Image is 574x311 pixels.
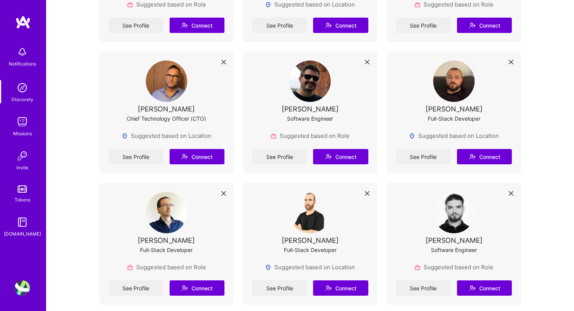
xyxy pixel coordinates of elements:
[457,149,512,164] button: Connect
[13,129,32,137] div: Missions
[221,60,226,64] i: icon Close
[365,60,369,64] i: icon Close
[12,95,33,103] div: Discovery
[428,115,480,123] div: Full-Stack Developer
[15,44,30,60] img: bell
[109,18,163,33] a: See Profile
[396,280,451,296] a: See Profile
[140,246,193,254] div: Full-Stack Developer
[252,149,307,164] a: See Profile
[414,0,493,8] div: Suggested based on Role
[426,105,483,113] div: [PERSON_NAME]
[127,2,133,8] img: Role icon
[252,280,307,296] a: See Profile
[396,18,451,33] a: See Profile
[282,105,339,113] div: [PERSON_NAME]
[469,153,476,160] i: icon Connect
[271,133,277,139] img: Role icon
[15,15,31,29] img: logo
[289,61,331,102] img: User Avatar
[265,2,271,8] img: Locations icon
[265,0,355,8] div: Suggested based on Location
[109,149,163,164] a: See Profile
[325,22,332,29] i: icon Connect
[252,18,307,33] a: See Profile
[433,61,475,102] img: User Avatar
[221,191,226,196] i: icon Close
[9,60,36,68] div: Notifications
[265,263,355,271] div: Suggested based on Location
[138,105,195,113] div: [PERSON_NAME]
[396,149,451,164] a: See Profile
[181,285,188,291] i: icon Connect
[109,280,163,296] a: See Profile
[127,0,206,8] div: Suggested based on Role
[313,280,368,296] button: Connect
[181,153,188,160] i: icon Connect
[122,132,211,140] div: Suggested based on Location
[15,280,30,296] img: User Avatar
[15,214,30,230] img: guide book
[433,192,475,233] img: User Avatar
[325,285,332,291] i: icon Connect
[325,153,332,160] i: icon Connect
[15,196,30,204] div: Tokens
[127,263,206,271] div: Suggested based on Role
[457,280,512,296] button: Connect
[15,80,30,95] img: discovery
[457,18,512,33] button: Connect
[313,18,368,33] button: Connect
[122,133,128,139] img: Locations icon
[18,185,27,193] img: tokens
[426,236,483,244] div: [PERSON_NAME]
[469,285,476,291] i: icon Connect
[146,61,187,102] img: User Avatar
[509,191,513,196] i: icon Close
[271,132,350,140] div: Suggested based on Role
[170,280,224,296] button: Connect
[170,18,224,33] button: Connect
[282,236,339,244] div: [PERSON_NAME]
[146,192,187,233] img: User Avatar
[16,164,28,172] div: Invite
[431,246,477,254] div: Software Engineer
[4,230,41,238] div: [DOMAIN_NAME]
[127,115,206,123] div: Chief Technology Officer (CTO)
[365,191,369,196] i: icon Close
[15,148,30,164] img: Invite
[287,115,333,123] div: Software Engineer
[127,264,133,270] img: Role icon
[181,22,188,29] i: icon Connect
[409,133,415,139] img: Locations icon
[414,264,421,270] img: Role icon
[313,149,368,164] button: Connect
[265,264,271,270] img: Locations icon
[289,192,331,233] img: User Avatar
[13,280,32,296] a: User Avatar
[409,132,499,140] div: Suggested based on Location
[469,22,476,29] i: icon Connect
[414,2,421,8] img: Role icon
[138,236,195,244] div: [PERSON_NAME]
[170,149,224,164] button: Connect
[15,114,30,129] img: teamwork
[509,60,513,64] i: icon Close
[284,246,336,254] div: Full-Stack Developer
[414,263,493,271] div: Suggested based on Role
